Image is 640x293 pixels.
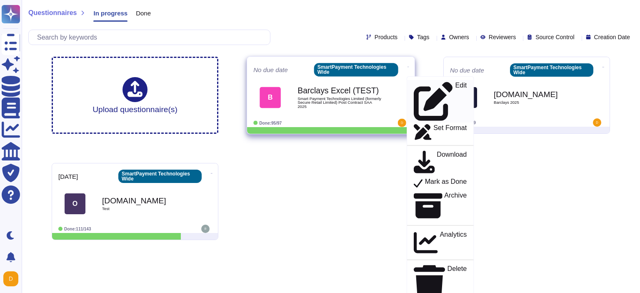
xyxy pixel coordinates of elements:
[260,87,281,108] div: B
[444,192,467,220] p: Archive
[102,207,185,211] span: Test
[494,90,577,98] b: [DOMAIN_NAME]
[425,178,467,188] p: Mark as Done
[407,190,474,221] a: Archive
[398,119,406,127] img: user
[92,77,177,113] div: Upload questionnaire(s)
[64,227,91,231] span: Done: 111/143
[65,193,85,214] div: O
[456,120,476,125] span: Done: 3/39
[535,34,574,40] span: Source Control
[593,118,601,127] img: user
[407,149,474,176] a: Download
[417,34,430,40] span: Tags
[58,173,78,180] span: [DATE]
[433,125,467,140] p: Set Format
[297,97,382,109] span: Smart Payment Technologies Limited (formerly Secure Retail Limited) Post Contract SAA 2025
[259,120,282,125] span: Done: 95/97
[407,176,474,190] a: Mark as Done
[253,67,288,73] span: No due date
[118,170,202,183] div: SmartPayment Technologies Wide
[449,34,469,40] span: Owners
[440,231,467,255] p: Analytics
[375,34,397,40] span: Products
[102,197,185,205] b: [DOMAIN_NAME]
[93,10,127,16] span: In progress
[28,10,77,16] span: Questionnaires
[510,63,593,77] div: SmartPayment Technologies Wide
[407,123,474,142] a: Set Format
[489,34,516,40] span: Reviewers
[3,271,18,286] img: user
[2,270,24,288] button: user
[33,30,270,45] input: Search by keywords
[136,10,151,16] span: Done
[594,34,630,40] span: Creation Date
[407,229,474,256] a: Analytics
[494,100,577,105] span: Barclays 2025
[407,80,474,123] a: Edit
[437,151,467,175] p: Download
[201,225,210,233] img: user
[297,86,382,94] b: Barclays Excel (TEST)
[314,63,398,76] div: SmartPayment Technologies Wide
[450,67,484,73] span: No due date
[455,82,467,121] p: Edit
